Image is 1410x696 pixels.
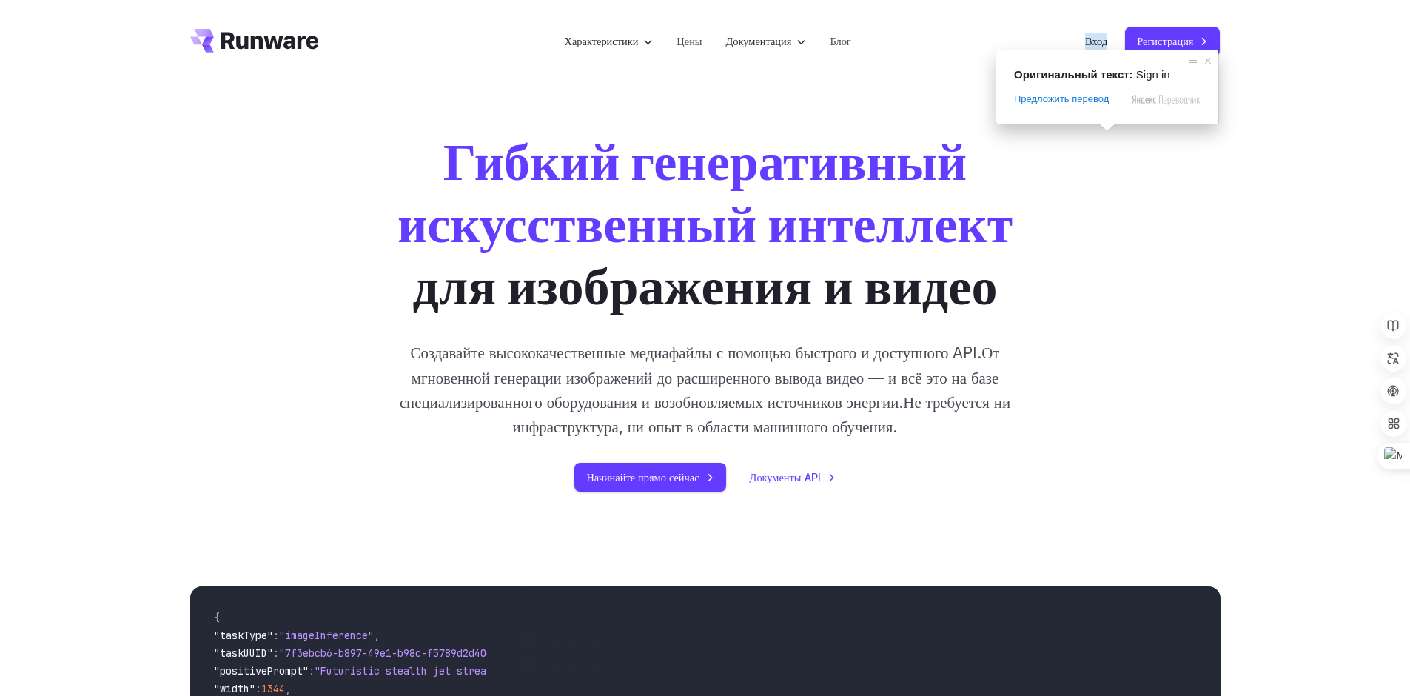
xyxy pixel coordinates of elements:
[397,130,1013,255] ya-tr-span: Гибкий генеративный искусственный интеллект
[750,469,821,486] ya-tr-span: Документы API
[413,254,998,317] ya-tr-span: для изображения и видео
[255,682,261,695] span: :
[214,646,273,660] span: "taskUUID"
[214,629,273,642] span: "taskType"
[1085,33,1107,50] a: Вход
[574,463,725,492] a: Начинайте прямо сейчас
[261,682,285,695] span: 1344
[726,35,792,47] ya-tr-span: Документация
[565,35,639,47] ya-tr-span: Характеристики
[830,33,850,50] a: Блог
[279,646,504,660] span: "7f3ebcb6-b897-49e1-b98c-f5789d2d40d7"
[1014,93,1109,106] span: Предложить перевод
[1125,27,1220,56] a: Регистрация
[273,629,279,642] span: :
[279,629,374,642] span: "imageInference"
[677,35,702,47] ya-tr-span: Цены
[285,682,291,695] span: ,
[750,469,836,486] a: Документы API
[214,611,220,624] span: {
[214,682,255,695] span: "width"
[830,35,850,47] ya-tr-span: Блог
[400,344,1000,412] ya-tr-span: От мгновенной генерации изображений до расширенного вывода видео — и всё это на базе специализиро...
[374,629,380,642] span: ,
[273,646,279,660] span: :
[586,469,699,486] ya-tr-span: Начинайте прямо сейчас
[315,664,853,677] span: "Futuristic stealth jet streaking through a neon-lit cityscape with glowing purple exhaust"
[309,664,315,677] span: :
[190,29,319,53] a: Перейти к /
[214,664,309,677] span: "positivePrompt"
[1137,33,1193,50] ya-tr-span: Регистрация
[1136,68,1170,81] span: Sign in
[1014,68,1133,81] span: Оригинальный текст:
[411,344,982,362] ya-tr-span: Создавайте высококачественные медиафайлы с помощью быстрого и доступного API.
[677,33,702,50] a: Цены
